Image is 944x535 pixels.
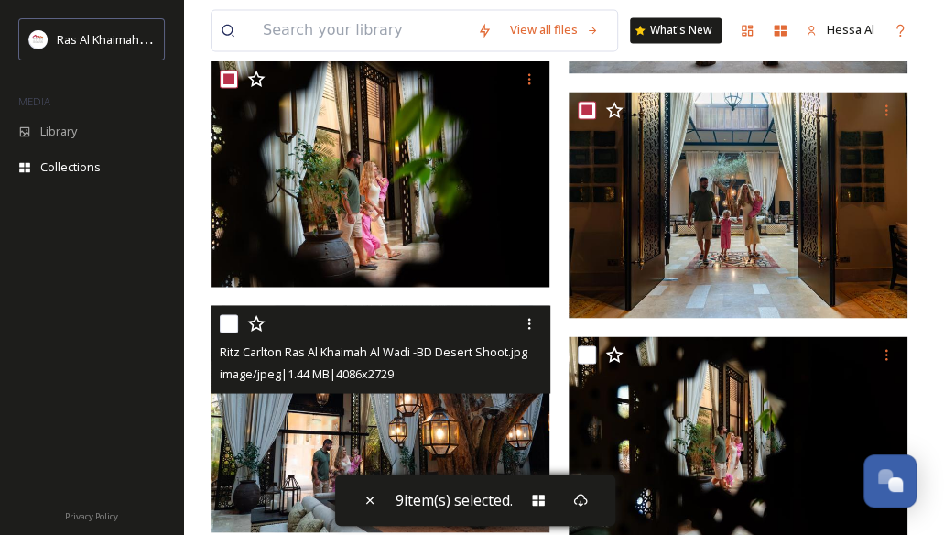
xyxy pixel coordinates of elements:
button: Open Chat [863,454,917,508]
span: Hessa Al [827,21,874,38]
span: image/jpeg | 1.44 MB | 4086 x 2729 [220,365,394,381]
a: Privacy Policy [65,504,118,526]
span: Ras Al Khaimah Tourism Development Authority [57,30,316,48]
span: 9 item(s) selected. [396,489,513,511]
span: Ritz Carlton Ras Al Khaimah Al Wadi -BD Desert Shoot.jpg [220,343,527,359]
span: Privacy Policy [65,510,118,522]
img: Ritz Carlton Ras Al Khaimah Al Wadi -BD Desert Shoot.jpg [569,92,907,318]
a: Hessa Al [797,12,884,48]
img: Ritz Carlton Ras Al Khaimah Al Wadi -BD Desert Shoot.jpg [211,60,549,287]
img: Logo_RAKTDA_RGB-01.png [29,30,48,49]
span: MEDIA [18,94,50,108]
span: Library [40,123,77,140]
a: What's New [630,17,722,43]
a: View all files [501,12,608,48]
span: Collections [40,158,101,176]
input: Search your library [254,10,468,50]
img: Ritz Carlton Ras Al Khaimah Al Wadi -BD Desert Shoot.jpg [211,305,549,531]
